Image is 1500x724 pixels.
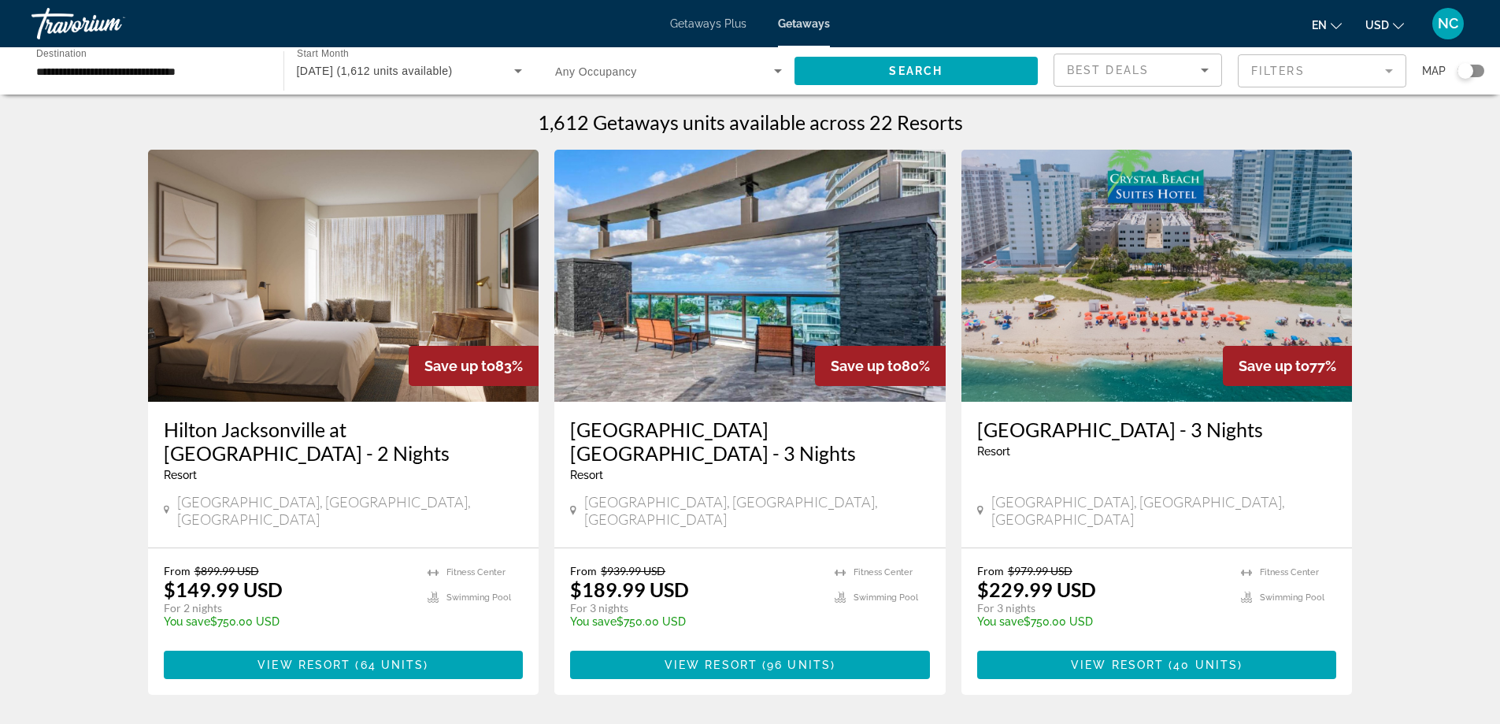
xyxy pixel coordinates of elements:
span: 64 units [361,659,424,671]
span: NC [1438,16,1458,32]
p: $750.00 USD [570,615,819,628]
span: Start Month [297,49,349,59]
img: S458O01X.jpg [554,150,946,402]
mat-select: Sort by [1067,61,1209,80]
span: Destination [36,48,87,58]
p: $750.00 USD [977,615,1226,628]
div: 77% [1223,346,1352,386]
button: Search [794,57,1039,85]
span: You save [977,615,1024,628]
span: [GEOGRAPHIC_DATA], [GEOGRAPHIC_DATA], [GEOGRAPHIC_DATA] [991,493,1337,528]
span: Resort [570,469,603,481]
span: Fitness Center [446,567,506,577]
span: Fitness Center [854,567,913,577]
span: ( ) [1164,659,1243,671]
span: $939.99 USD [601,564,665,577]
span: Fitness Center [1260,567,1319,577]
span: $899.99 USD [194,564,259,577]
button: View Resort(96 units) [570,651,930,679]
span: 40 units [1173,659,1238,671]
span: Swimming Pool [446,592,511,603]
span: From [977,564,1004,577]
span: [GEOGRAPHIC_DATA], [GEOGRAPHIC_DATA], [GEOGRAPHIC_DATA] [177,493,523,528]
p: For 3 nights [570,601,819,615]
a: [GEOGRAPHIC_DATA] [GEOGRAPHIC_DATA] - 3 Nights [570,418,930,465]
span: You save [164,615,210,628]
span: Any Occupancy [555,65,637,78]
button: Change currency [1365,13,1404,36]
p: $189.99 USD [570,577,689,601]
button: User Menu [1428,7,1469,40]
span: Save up to [1239,358,1309,374]
h1: 1,612 Getaways units available across 22 Resorts [538,110,963,134]
p: $750.00 USD [164,615,413,628]
p: For 3 nights [977,601,1226,615]
span: en [1312,19,1327,32]
span: Resort [164,469,197,481]
button: View Resort(40 units) [977,651,1337,679]
span: ( ) [350,659,428,671]
span: Map [1422,60,1446,82]
img: RQ29E01X.jpg [961,150,1353,402]
span: Swimming Pool [1260,592,1324,603]
span: View Resort [257,659,350,671]
div: 83% [409,346,539,386]
span: USD [1365,19,1389,32]
a: Getaways [778,17,830,30]
span: ( ) [757,659,835,671]
p: $229.99 USD [977,577,1096,601]
button: Filter [1238,54,1406,88]
a: [GEOGRAPHIC_DATA] - 3 Nights [977,418,1337,441]
span: Search [889,65,943,77]
span: You save [570,615,617,628]
p: For 2 nights [164,601,413,615]
span: Save up to [831,358,902,374]
button: Change language [1312,13,1342,36]
div: 80% [815,346,946,386]
span: View Resort [1071,659,1164,671]
span: Best Deals [1067,64,1149,76]
a: Getaways Plus [670,17,746,30]
p: $149.99 USD [164,577,283,601]
span: From [164,564,191,577]
span: Save up to [424,358,495,374]
span: View Resort [665,659,757,671]
span: [DATE] (1,612 units available) [297,65,453,77]
span: $979.99 USD [1008,564,1072,577]
button: View Resort(64 units) [164,651,524,679]
a: Hilton Jacksonville at [GEOGRAPHIC_DATA] - 2 Nights [164,418,524,465]
span: From [570,564,597,577]
span: Swimming Pool [854,592,918,603]
img: S423I01X.jpg [148,150,539,402]
span: Resort [977,445,1010,458]
a: Travorium [31,3,189,44]
span: [GEOGRAPHIC_DATA], [GEOGRAPHIC_DATA], [GEOGRAPHIC_DATA] [584,493,930,528]
span: 96 units [767,659,831,671]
